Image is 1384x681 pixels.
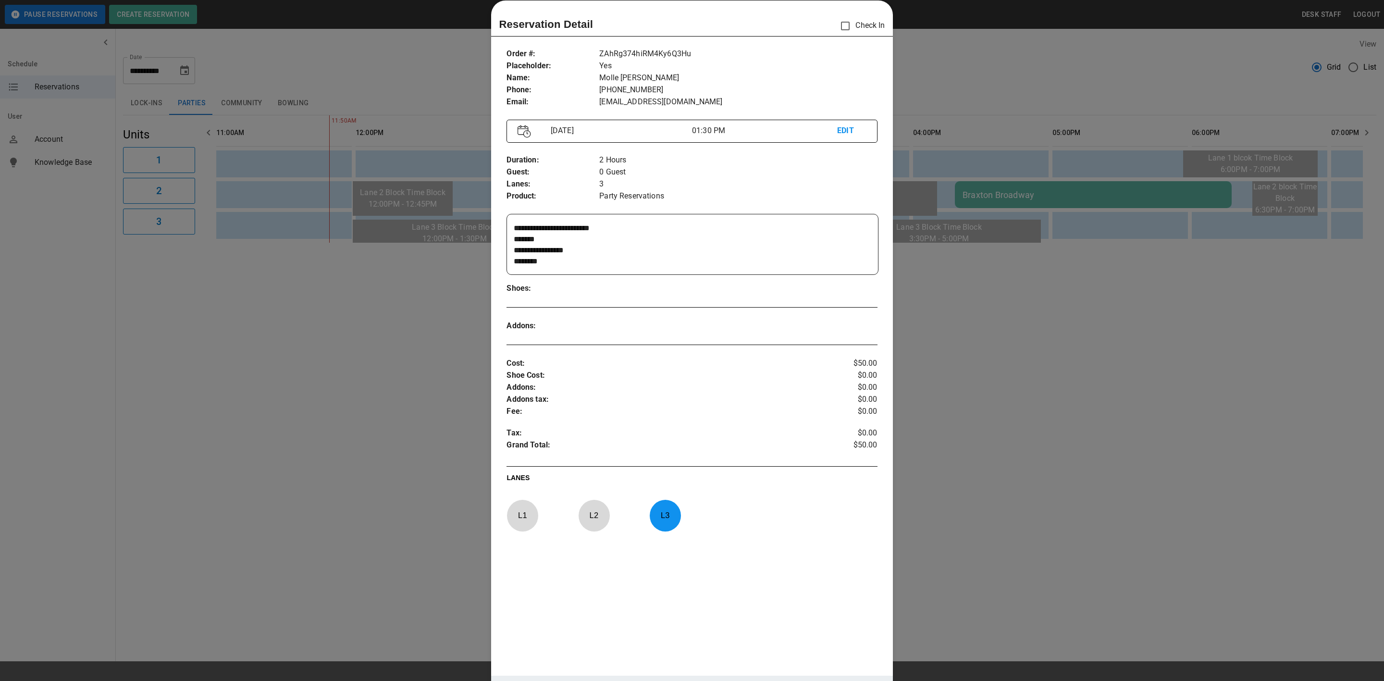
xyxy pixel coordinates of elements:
[507,166,599,178] p: Guest :
[578,504,610,527] p: L 2
[599,154,877,166] p: 2 Hours
[507,382,816,394] p: Addons :
[499,16,593,32] p: Reservation Detail
[816,394,877,406] p: $0.00
[507,394,816,406] p: Addons tax :
[507,473,877,486] p: LANES
[816,439,877,454] p: $50.00
[507,406,816,418] p: Fee :
[599,178,877,190] p: 3
[507,178,599,190] p: Lanes :
[507,504,538,527] p: L 1
[507,427,816,439] p: Tax :
[507,154,599,166] p: Duration :
[507,190,599,202] p: Product :
[816,382,877,394] p: $0.00
[599,84,877,96] p: [PHONE_NUMBER]
[518,125,531,138] img: Vector
[507,283,599,295] p: Shoes :
[835,16,885,36] p: Check In
[599,48,877,60] p: ZAhRg374hiRM4Ky6Q3Hu
[507,60,599,72] p: Placeholder :
[649,504,681,527] p: L 3
[507,358,816,370] p: Cost :
[507,84,599,96] p: Phone :
[507,439,816,454] p: Grand Total :
[816,370,877,382] p: $0.00
[837,125,866,137] p: EDIT
[816,358,877,370] p: $50.00
[599,60,877,72] p: Yes
[692,125,837,136] p: 01:30 PM
[507,48,599,60] p: Order # :
[507,72,599,84] p: Name :
[507,96,599,108] p: Email :
[816,406,877,418] p: $0.00
[599,190,877,202] p: Party Reservations
[816,427,877,439] p: $0.00
[599,72,877,84] p: Molle [PERSON_NAME]
[599,166,877,178] p: 0 Guest
[547,125,692,136] p: [DATE]
[507,370,816,382] p: Shoe Cost :
[599,96,877,108] p: [EMAIL_ADDRESS][DOMAIN_NAME]
[507,320,599,332] p: Addons :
